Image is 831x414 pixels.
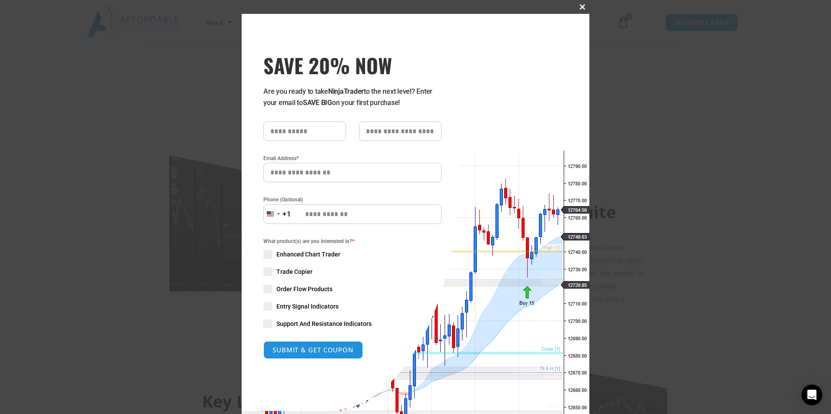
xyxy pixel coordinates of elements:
span: Support And Resistance Indicators [276,319,372,328]
strong: SAVE BIG [303,99,332,107]
strong: NinjaTrader [328,87,364,95]
label: Email Address [263,154,442,163]
button: Selected country [263,204,291,224]
span: Order Flow Products [276,285,332,293]
span: Entry Signal Indicators [276,302,339,311]
p: Are you ready to take to the next level? Enter your email to on your first purchase! [263,86,442,108]
span: What product(s) are you interested in? [263,237,442,246]
label: Trade Copier [263,267,442,276]
button: SUBMIT & GET COUPON [263,341,363,359]
label: Order Flow Products [263,285,442,293]
label: Entry Signal Indicators [263,302,442,311]
label: Phone (Optional) [263,195,442,204]
label: Support And Resistance Indicators [263,319,442,328]
div: +1 [283,209,291,220]
label: Enhanced Chart Trader [263,250,442,259]
span: Trade Copier [276,267,312,276]
h3: SAVE 20% NOW [263,53,442,77]
div: Open Intercom Messenger [801,384,822,405]
span: Enhanced Chart Trader [276,250,340,259]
